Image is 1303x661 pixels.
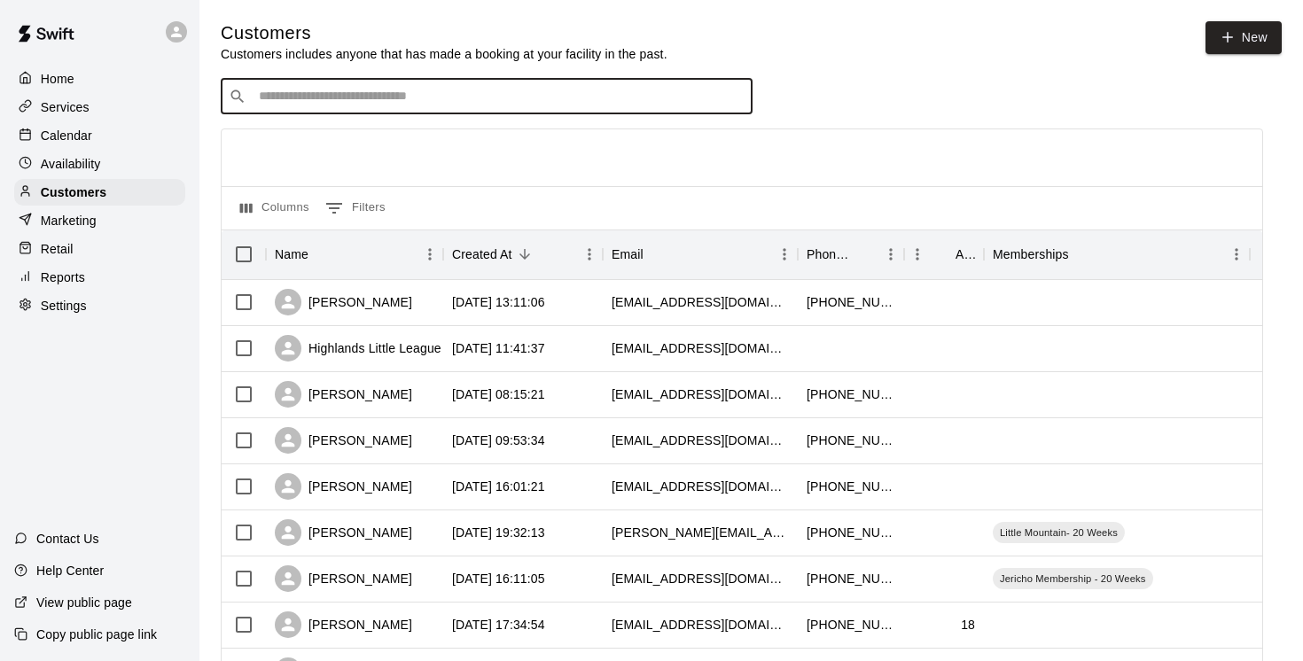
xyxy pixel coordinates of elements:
[452,616,545,634] div: 2025-08-30 17:34:54
[612,570,789,587] div: kjackson@fasken.com
[14,94,185,121] a: Services
[41,183,106,201] p: Customers
[452,524,545,541] div: 2025-09-01 19:32:13
[961,616,975,634] div: 18
[1069,242,1094,267] button: Sort
[275,381,412,408] div: [PERSON_NAME]
[576,241,603,268] button: Menu
[275,611,412,638] div: [PERSON_NAME]
[41,155,101,173] p: Availability
[612,432,789,449] div: weiwangwill@hotmail.com
[807,432,895,449] div: +17789292827
[807,524,895,541] div: +16043081019
[771,241,798,268] button: Menu
[452,570,545,587] div: 2025-09-01 16:11:05
[1223,241,1250,268] button: Menu
[36,562,104,579] p: Help Center
[612,616,789,634] div: williamalpen@gmail.com
[993,572,1153,586] span: Jericho Membership - 20 Weeks
[452,385,545,403] div: 2025-09-08 08:15:21
[41,70,74,88] p: Home
[275,289,412,315] div: [PERSON_NAME]
[956,229,975,279] div: Age
[807,229,853,279] div: Phone Number
[931,242,956,267] button: Sort
[612,229,644,279] div: Email
[41,212,97,229] p: Marketing
[904,229,984,279] div: Age
[275,335,494,362] div: Highlands Little League Baseball
[984,229,1250,279] div: Memberships
[452,432,545,449] div: 2025-09-05 09:53:34
[308,242,333,267] button: Sort
[221,21,667,45] h5: Customers
[443,229,603,279] div: Created At
[41,127,92,144] p: Calendar
[275,473,412,500] div: [PERSON_NAME]
[417,241,443,268] button: Menu
[236,194,314,222] button: Select columns
[41,240,74,258] p: Retail
[14,179,185,206] a: Customers
[807,478,895,495] div: +16047202622
[321,194,390,222] button: Show filters
[221,79,753,114] div: Search customers by name or email
[41,268,85,286] p: Reports
[993,568,1153,589] div: Jericho Membership - 20 Weeks
[14,151,185,177] a: Availability
[993,522,1125,543] div: Little Mountain- 20 Weeks
[644,242,668,267] button: Sort
[807,570,895,587] div: +17788874786
[807,616,895,634] div: +17789579589
[612,293,789,311] div: gmelliott@hotmail.com
[612,339,789,357] div: uday.nalsar+1@gmail.com
[14,66,185,92] a: Home
[612,524,789,541] div: s.mctaggart@me.com
[452,478,545,495] div: 2025-09-03 16:01:21
[807,385,895,403] div: +16047245010
[275,427,412,454] div: [PERSON_NAME]
[452,229,512,279] div: Created At
[41,98,90,116] p: Services
[14,292,185,319] a: Settings
[853,242,878,267] button: Sort
[36,594,132,611] p: View public page
[14,264,185,291] a: Reports
[14,236,185,262] a: Retail
[275,229,308,279] div: Name
[878,241,904,268] button: Menu
[36,530,99,548] p: Contact Us
[603,229,798,279] div: Email
[266,229,443,279] div: Name
[36,626,157,643] p: Copy public page link
[14,207,185,234] a: Marketing
[512,242,537,267] button: Sort
[904,241,931,268] button: Menu
[41,297,87,315] p: Settings
[612,478,789,495] div: josay@live.ca
[452,293,545,311] div: 2025-09-10 13:11:06
[221,45,667,63] p: Customers includes anyone that has made a booking at your facility in the past.
[275,519,412,546] div: [PERSON_NAME]
[1205,21,1282,54] a: New
[275,565,412,592] div: [PERSON_NAME]
[14,122,185,149] a: Calendar
[807,293,895,311] div: +16048311439
[993,229,1069,279] div: Memberships
[798,229,904,279] div: Phone Number
[993,525,1125,540] span: Little Mountain- 20 Weeks
[452,339,545,357] div: 2025-09-09 11:41:37
[612,385,789,403] div: bikchatha@gmail.com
